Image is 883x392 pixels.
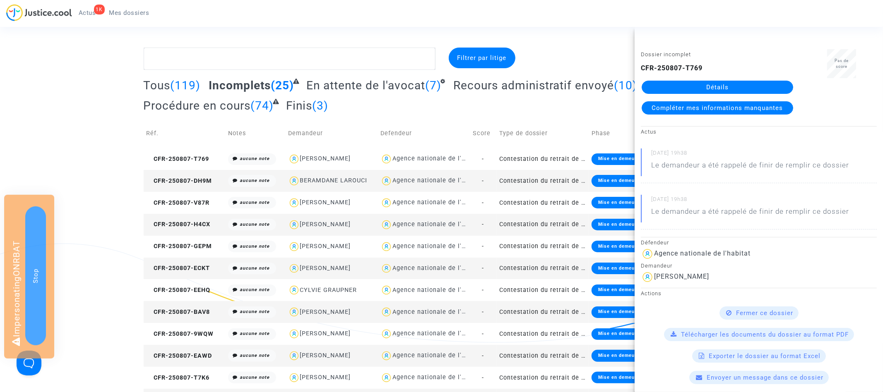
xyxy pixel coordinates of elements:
[482,221,484,228] span: -
[709,352,821,360] span: Exporter le dossier au format Excel
[300,265,351,272] div: [PERSON_NAME]
[147,177,212,184] span: CFR-250807-DH9M
[392,155,484,162] div: Agence nationale de l'habitat
[651,149,877,160] small: [DATE] 19h38
[592,175,646,186] div: Mise en demeure
[654,249,751,257] div: Agence nationale de l'habitat
[641,129,657,135] small: Actus
[288,284,300,296] img: icon-user.svg
[592,284,646,296] div: Mise en demeure
[144,99,251,112] span: Procédure en cours
[271,79,294,92] span: (25)
[380,306,392,318] img: icon-user.svg
[592,328,646,340] div: Mise en demeure
[240,265,269,271] i: aucune note
[392,243,484,250] div: Agence nationale de l'habitat
[300,352,351,359] div: [PERSON_NAME]
[641,270,654,284] img: icon-user.svg
[425,79,441,92] span: (7)
[103,7,156,19] a: Mes dossiers
[300,199,351,206] div: [PERSON_NAME]
[496,367,589,389] td: Contestation du retrait de [PERSON_NAME] par l'ANAH (mandataire)
[641,247,654,261] img: icon-user.svg
[496,345,589,367] td: Contestation du retrait de [PERSON_NAME] par l'ANAH (mandataire)
[147,374,210,381] span: CFR-250807-T7K6
[380,328,392,340] img: icon-user.svg
[209,79,271,92] span: Incomplets
[482,243,484,250] span: -
[240,353,269,358] i: aucune note
[482,155,484,163] span: -
[147,287,211,294] span: CFR-250807-EEHQ
[240,200,269,205] i: aucune note
[288,241,300,253] img: icon-user.svg
[380,372,392,384] img: icon-user.svg
[378,119,470,148] td: Defendeur
[147,155,209,163] span: CFR-250807-T769
[592,197,646,208] div: Mise en demeure
[641,64,703,72] b: CFR-250807-T769
[288,197,300,209] img: icon-user.svg
[286,99,312,112] span: Finis
[17,351,41,375] iframe: Help Scout Beacon - Open
[392,330,484,337] div: Agence nationale de l'habitat
[592,350,646,361] div: Mise en demeure
[641,239,669,246] small: Défendeur
[240,178,269,183] i: aucune note
[94,5,105,14] div: 1K
[144,119,226,148] td: Réf.
[25,206,46,345] button: Stop
[380,241,392,253] img: icon-user.svg
[144,79,171,92] span: Tous
[392,352,484,359] div: Agence nationale de l'habitat
[482,352,484,359] span: -
[592,241,646,252] div: Mise en demeure
[4,195,54,359] div: Impersonating
[147,308,210,316] span: CFR-250807-BAV8
[251,99,274,112] span: (74)
[380,219,392,231] img: icon-user.svg
[496,301,589,323] td: Contestation du retrait de [PERSON_NAME] par l'ANAH (mandataire)
[482,287,484,294] span: -
[300,287,357,294] div: CYLVIE GRAUPNER
[681,331,849,338] span: Télécharger les documents du dossier au format PDF
[392,177,484,184] div: Agence nationale de l'habitat
[288,372,300,384] img: icon-user.svg
[641,51,691,57] small: Dossier incomplet
[496,323,589,345] td: Contestation du retrait de [PERSON_NAME] par l'ANAH (mandataire)
[147,330,214,337] span: CFR-250807-9WQW
[225,119,285,148] td: Notes
[496,148,589,170] td: Contestation du retrait de [PERSON_NAME] par l'ANAH (mandataire)
[79,9,96,17] span: Actus
[288,175,300,187] img: icon-user.svg
[654,272,709,280] div: [PERSON_NAME]
[288,219,300,231] img: icon-user.svg
[496,236,589,258] td: Contestation du retrait de [PERSON_NAME] par l'ANAH (mandataire)
[109,9,149,17] span: Mes dossiers
[392,199,484,206] div: Agence nationale de l'habitat
[380,197,392,209] img: icon-user.svg
[147,221,211,228] span: CFR-250807-H4CX
[453,79,614,92] span: Recours administratif envoyé
[285,119,378,148] td: Demandeur
[171,79,201,92] span: (119)
[592,263,646,274] div: Mise en demeure
[592,306,646,318] div: Mise en demeure
[589,119,656,148] td: Phase
[300,177,368,184] div: BERAMDANE LAROUCI
[651,196,877,206] small: [DATE] 19h38
[288,153,300,165] img: icon-user.svg
[641,263,672,269] small: Demandeur
[240,309,269,314] i: aucune note
[470,119,496,148] td: Score
[482,308,484,316] span: -
[288,263,300,275] img: icon-user.svg
[651,160,849,174] p: Le demandeur a été rappelé de finir de remplir ce dossier
[240,244,269,249] i: aucune note
[651,206,849,221] p: Le demandeur a été rappelé de finir de remplir ce dossier
[392,374,484,381] div: Agence nationale de l'habitat
[496,170,589,192] td: Contestation du retrait de [PERSON_NAME] par l'ANAH (mandataire)
[614,79,637,92] span: (10)
[496,119,589,148] td: Type de dossier
[288,350,300,362] img: icon-user.svg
